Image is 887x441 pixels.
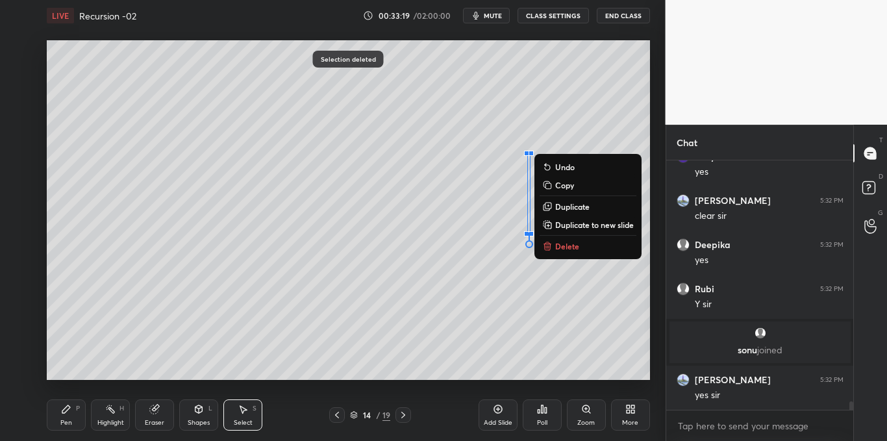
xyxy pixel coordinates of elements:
[820,376,843,384] div: 5:32 PM
[677,373,690,386] img: 3
[555,180,574,190] p: Copy
[597,8,650,23] button: End Class
[540,177,636,193] button: Copy
[695,166,843,179] div: yes
[60,420,72,426] div: Pen
[463,8,510,23] button: mute
[555,241,579,251] p: Delete
[555,162,575,172] p: Undo
[188,420,210,426] div: Shapes
[695,298,843,311] div: Y sir
[484,11,502,20] span: mute
[537,420,547,426] div: Poll
[208,405,212,412] div: L
[321,56,376,62] p: Selection deleted
[753,327,766,340] img: default.png
[757,344,782,356] span: joined
[382,409,390,421] div: 19
[97,420,124,426] div: Highlight
[577,420,595,426] div: Zoom
[820,285,843,293] div: 5:32 PM
[677,345,843,355] p: sonu
[695,374,771,386] h6: [PERSON_NAME]
[119,405,124,412] div: H
[666,160,854,410] div: grid
[518,8,589,23] button: CLASS SETTINGS
[879,171,883,181] p: D
[555,220,634,230] p: Duplicate to new slide
[484,420,512,426] div: Add Slide
[555,201,590,212] p: Duplicate
[376,411,380,419] div: /
[695,210,843,223] div: clear sir
[820,241,843,249] div: 5:32 PM
[695,254,843,267] div: yes
[695,239,731,251] h6: Deepika
[677,283,690,296] img: default.png
[820,197,843,205] div: 5:32 PM
[47,8,74,23] div: LIVE
[360,411,373,419] div: 14
[540,217,636,233] button: Duplicate to new slide
[666,125,708,160] p: Chat
[145,420,164,426] div: Eraser
[695,283,714,295] h6: Rubi
[234,420,253,426] div: Select
[695,389,843,402] div: yes sir
[540,199,636,214] button: Duplicate
[695,195,771,207] h6: [PERSON_NAME]
[79,10,136,22] h4: Recursion -02
[879,135,883,145] p: T
[540,238,636,254] button: Delete
[253,405,256,412] div: S
[540,159,636,175] button: Undo
[878,208,883,218] p: G
[677,194,690,207] img: 3
[677,238,690,251] img: default.png
[622,420,638,426] div: More
[76,405,80,412] div: P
